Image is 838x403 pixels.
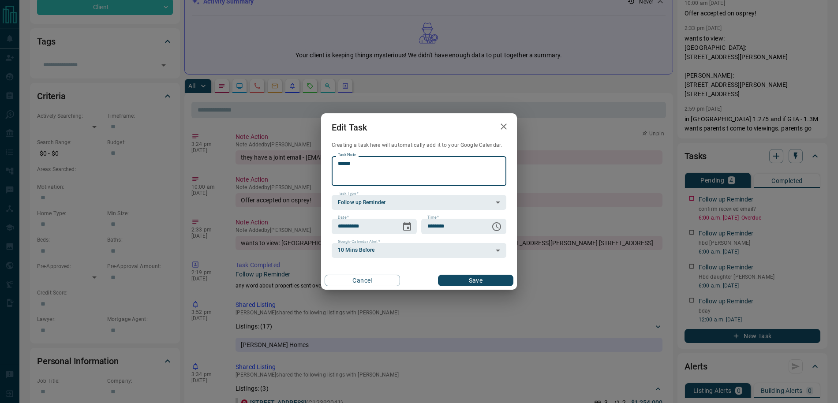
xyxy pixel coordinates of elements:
div: Follow up Reminder [332,195,506,210]
label: Task Note [338,152,356,158]
div: 10 Mins Before [332,243,506,258]
label: Time [427,215,439,220]
label: Date [338,215,349,220]
p: Creating a task here will automatically add it to your Google Calendar. [332,142,506,149]
label: Google Calendar Alert [338,239,380,245]
button: Choose date, selected date is Oct 15, 2025 [398,218,416,235]
button: Save [438,275,513,286]
h2: Edit Task [321,113,378,142]
button: Cancel [325,275,400,286]
button: Choose time, selected time is 6:00 AM [488,218,505,235]
label: Task Type [338,191,359,197]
